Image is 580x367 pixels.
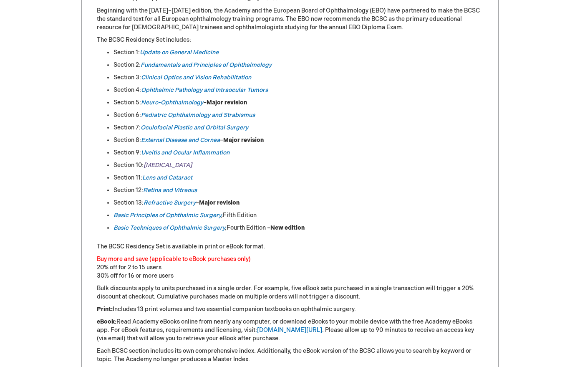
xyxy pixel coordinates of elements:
[113,61,483,69] li: Section 2:
[97,318,483,343] p: Read Academy eBooks online from nearly any computer, or download eBooks to your mobile device wit...
[270,224,305,231] strong: New edition
[144,199,196,206] a: Refractive Surgery
[97,36,483,44] p: The BCSC Residency Set includes:
[113,73,483,82] li: Section 3:
[143,187,197,194] a: Retina and Vitreous
[113,186,483,195] li: Section 12:
[97,306,113,313] strong: Print:
[141,99,203,106] a: Neuro-Ophthalmology
[113,86,483,94] li: Section 4:
[113,149,483,157] li: Section 9:
[113,99,483,107] li: Section 5: –
[141,61,272,68] a: Fundamentals and Principles of Ophthalmology
[144,162,192,169] a: [MEDICAL_DATA]
[97,284,483,301] p: Bulk discounts apply to units purchased in a single order. For example, five eBook sets purchased...
[113,212,221,219] a: Basic Principles of Ophthalmic Surgery
[141,111,255,119] a: Pediatric Ophthalmology and Strabismus
[199,199,240,206] strong: Major revision
[113,111,483,119] li: Section 6:
[113,199,483,207] li: Section 13: –
[223,137,264,144] strong: Major revision
[141,149,229,156] a: Uveitis and Ocular Inflammation
[141,124,248,131] a: Oculofacial Plastic and Orbital Surgery
[113,224,483,232] li: Fourth Edition –
[141,137,220,144] a: External Disease and Cornea
[113,211,483,220] li: Fifth Edition
[113,48,483,57] li: Section 1:
[140,49,219,56] a: Update on General Medicine
[97,347,483,364] p: Each BCSC section includes its own comprehensive index. Additionally, the eBook version of the BC...
[113,224,225,231] a: Basic Techniques of Ophthalmic Surgery
[113,174,483,182] li: Section 11:
[257,327,322,334] a: [DOMAIN_NAME][URL]
[97,255,483,280] p: 20% off for 2 to 15 users 30% off for 16 or more users
[97,7,483,32] p: Beginning with the [DATE]–[DATE] edition, the Academy and the European Board of Ophthalmology (EB...
[141,86,268,94] a: Ophthalmic Pathology and Intraocular Tumors
[142,174,192,181] a: Lens and Cataract
[113,161,483,170] li: Section 10:
[97,243,483,251] p: The BCSC Residency Set is available in print or eBook format.
[97,256,251,263] font: Buy more and save (applicable to eBook purchases only)
[207,99,247,106] strong: Major revision
[97,318,116,325] strong: eBook:
[97,305,483,314] p: Includes 13 print volumes and two essential companion textbooks on ophthalmic surgery.
[113,124,483,132] li: Section 7:
[113,224,227,231] em: ,
[113,136,483,144] li: Section 8: –
[221,212,223,219] em: ,
[141,74,251,81] a: Clinical Optics and Vision Rehabilitation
